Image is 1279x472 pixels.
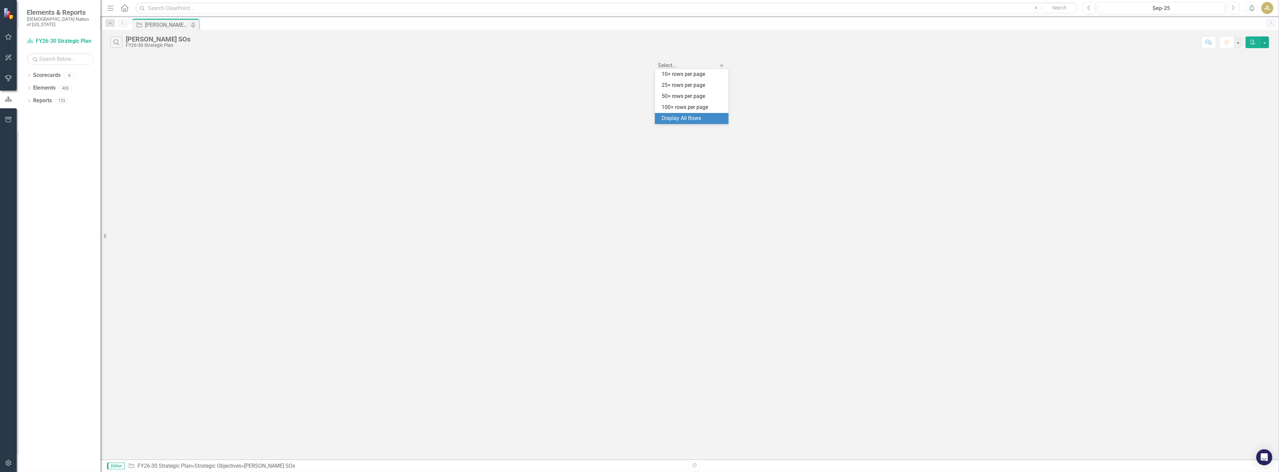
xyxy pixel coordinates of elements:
[33,72,61,79] a: Scorecards
[126,35,190,43] div: [PERSON_NAME] SOs
[64,73,75,78] div: 6
[194,463,241,469] a: Strategic Objectives
[662,104,724,111] div: 100+ rows per page
[138,463,192,469] a: FY26-30 Strategic Plan
[1256,449,1272,465] div: Open Intercom Messenger
[662,93,724,100] div: 50+ rows per page
[1261,2,1273,14] button: JL
[27,37,94,45] a: FY26-30 Strategic Plan
[1043,3,1076,13] button: Search
[27,53,94,65] input: Search Below...
[27,16,94,27] small: [DEMOGRAPHIC_DATA] Nation of [US_STATE]
[128,462,685,470] div: » »
[662,115,724,122] div: Display All Rows
[33,84,56,92] a: Elements
[244,463,295,469] div: [PERSON_NAME] SOs
[662,82,724,89] div: 25+ rows per page
[33,97,52,105] a: Reports
[1097,2,1225,14] button: Sep-25
[107,463,125,469] span: Editor
[55,98,68,104] div: 125
[145,21,189,29] div: [PERSON_NAME] SOs
[59,85,72,91] div: 400
[126,43,190,48] div: FY26-30 Strategic Plan
[136,2,1078,14] input: Search ClearPoint...
[3,7,15,19] img: ClearPoint Strategy
[1100,4,1223,12] div: Sep-25
[1052,5,1067,10] span: Search
[662,71,724,78] div: 10+ rows per page
[27,8,94,16] span: Elements & Reports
